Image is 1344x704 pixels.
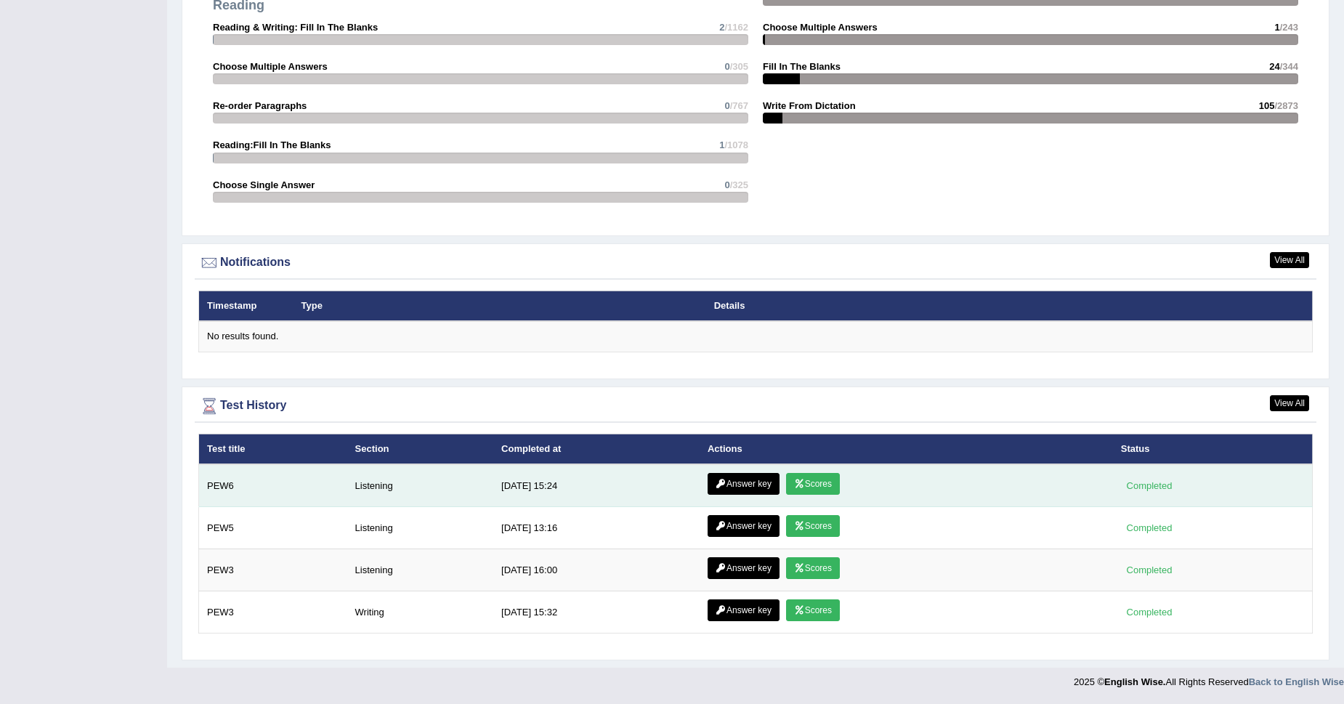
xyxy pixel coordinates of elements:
div: Test History [198,395,1313,417]
a: Answer key [708,599,780,621]
span: /2873 [1274,100,1298,111]
td: PEW5 [199,507,347,549]
span: /344 [1280,61,1298,72]
span: 1 [719,139,724,150]
a: Answer key [708,557,780,579]
div: 2025 © All Rights Reserved [1074,668,1344,689]
div: No results found. [207,330,1304,344]
strong: Choose Multiple Answers [763,22,878,33]
span: /767 [730,100,748,111]
span: /325 [730,179,748,190]
td: [DATE] 16:00 [493,549,700,591]
div: Completed [1121,478,1178,493]
th: Test title [199,434,347,464]
td: [DATE] 15:24 [493,464,700,507]
span: 24 [1269,61,1279,72]
span: 105 [1259,100,1275,111]
td: [DATE] 15:32 [493,591,700,634]
span: /1078 [724,139,748,150]
span: 0 [724,179,729,190]
th: Details [706,291,1226,321]
strong: Fill In The Blanks [763,61,841,72]
td: Listening [347,507,493,549]
span: 1 [1274,22,1279,33]
div: Completed [1121,520,1178,535]
td: Writing [347,591,493,634]
th: Actions [700,434,1113,464]
strong: Reading & Writing: Fill In The Blanks [213,22,378,33]
span: 0 [724,100,729,111]
strong: Choose Single Answer [213,179,315,190]
a: Answer key [708,473,780,495]
td: PEW6 [199,464,347,507]
td: PEW3 [199,549,347,591]
strong: Re-order Paragraphs [213,100,307,111]
span: 2 [719,22,724,33]
th: Completed at [493,434,700,464]
th: Section [347,434,493,464]
strong: English Wise. [1104,676,1165,687]
div: Notifications [198,252,1313,274]
span: 0 [724,61,729,72]
span: /1162 [724,22,748,33]
a: Answer key [708,515,780,537]
td: Listening [347,549,493,591]
a: Scores [786,599,840,621]
td: Listening [347,464,493,507]
th: Type [294,291,706,321]
strong: Write From Dictation [763,100,856,111]
div: Completed [1121,562,1178,578]
td: PEW3 [199,591,347,634]
td: [DATE] 13:16 [493,507,700,549]
strong: Choose Multiple Answers [213,61,328,72]
a: Scores [786,515,840,537]
a: Back to English Wise [1249,676,1344,687]
th: Timestamp [199,291,294,321]
a: View All [1270,395,1309,411]
a: Scores [786,557,840,579]
strong: Reading:Fill In The Blanks [213,139,331,150]
th: Status [1113,434,1313,464]
a: Scores [786,473,840,495]
a: View All [1270,252,1309,268]
div: Completed [1121,604,1178,620]
span: /305 [730,61,748,72]
span: /243 [1280,22,1298,33]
